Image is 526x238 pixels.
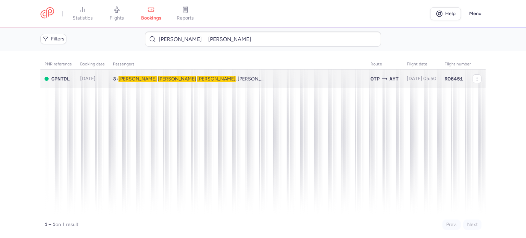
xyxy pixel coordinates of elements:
[134,6,168,21] a: bookings
[51,76,70,82] span: CPNTDL
[73,15,93,21] span: statistics
[407,76,436,82] span: [DATE] 05:50
[197,76,236,82] span: [PERSON_NAME]
[100,6,134,21] a: flights
[109,59,366,70] th: Passengers
[177,15,194,21] span: reports
[40,34,66,44] button: Filters
[389,75,399,83] span: Antalya, Antalya, Turkey
[80,76,96,82] span: [DATE]
[158,76,196,82] span: [PERSON_NAME]
[145,32,381,47] input: Search bookings (PNR, name...)
[442,220,461,230] button: Prev.
[65,6,100,21] a: statistics
[141,15,161,21] span: bookings
[444,75,463,82] span: RO6451
[168,6,202,21] a: reports
[110,15,124,21] span: flights
[118,76,362,82] span: Costin Daniel MIHAI, Ioana Alina MIHAI, Natalia Maria MIHAI
[51,36,64,42] span: Filters
[440,59,475,70] th: Flight number
[113,76,116,82] span: 3
[371,75,380,83] span: Henri Coanda International, Bucharest, Romania
[40,7,54,20] a: CitizenPlane red outlined logo
[76,59,109,70] th: Booking date
[366,59,403,70] th: Route
[403,59,440,70] th: flight date
[45,222,55,227] strong: 1 – 1
[465,7,486,20] button: Menu
[118,76,157,82] span: [PERSON_NAME]
[430,7,461,20] a: Help
[445,11,455,16] span: Help
[113,76,267,82] span: •
[40,59,76,70] th: PNR reference
[55,222,78,227] span: on 1 result
[51,76,70,82] button: CPNTDL
[463,220,481,230] button: Next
